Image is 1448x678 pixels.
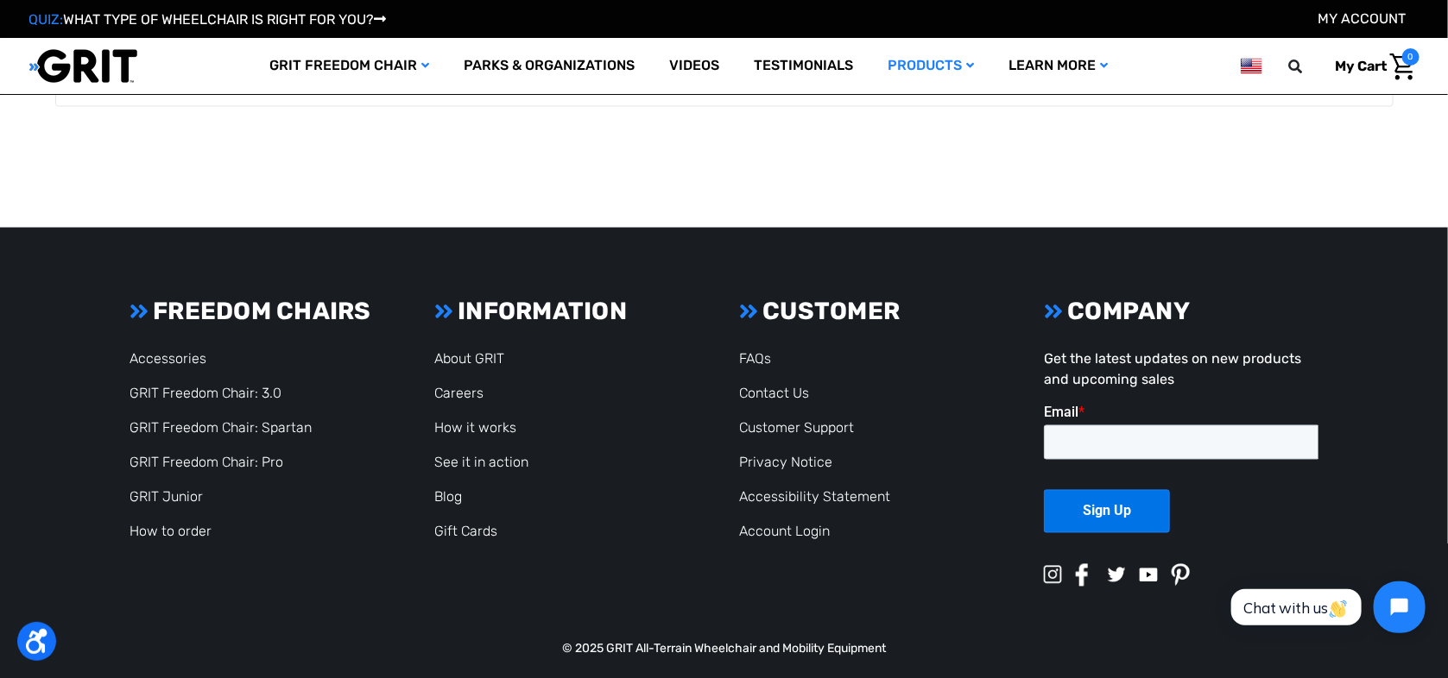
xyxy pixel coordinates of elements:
a: Accessibility Statement [739,489,890,505]
a: How to order [130,524,212,540]
a: Learn More [991,38,1125,94]
h3: CUSTOMER [739,297,1014,326]
a: GRIT Freedom Chair: Pro [130,455,283,471]
iframe: Tidio Chat [1212,567,1440,648]
img: us.png [1241,55,1261,77]
a: GRIT Freedom Chair: Spartan [130,420,312,436]
a: GRIT Junior [130,489,203,505]
img: instagram [1044,566,1062,584]
span: My Cart [1336,58,1388,74]
a: About GRIT [434,351,504,367]
a: Contact Us [739,386,809,402]
a: Gift Cards [434,524,497,540]
a: Account [1318,10,1407,27]
h3: FREEDOM CHAIRS [130,297,404,326]
a: Testimonials [737,38,870,94]
a: Careers [434,386,484,402]
h3: COMPANY [1044,297,1318,326]
span: QUIZ: [29,11,64,28]
a: FAQs [739,351,771,367]
p: Get the latest updates on new products and upcoming sales [1044,349,1318,391]
a: GRIT Freedom Chair [252,38,446,94]
h3: INFORMATION [434,297,709,326]
a: Blog [434,489,462,505]
a: Account Login [739,524,830,540]
a: See it in action [434,455,528,471]
a: Parks & Organizations [446,38,652,94]
img: pinterest [1172,564,1190,587]
img: Cart [1390,53,1415,80]
a: Products [870,38,991,94]
a: Accessories [130,351,206,367]
a: Videos [652,38,737,94]
a: Cart with 0 items [1323,48,1420,85]
span: 0 [1402,48,1420,66]
a: How it works [434,420,516,436]
a: QUIZ:WHAT TYPE OF WHEELCHAIR IS RIGHT FOR YOU? [29,11,387,28]
input: Search [1297,48,1323,85]
iframe: Form 0 [1044,405,1318,548]
img: twitter [1108,568,1126,582]
img: youtube [1140,568,1158,582]
img: facebook [1076,564,1089,587]
p: © 2025 GRIT All-Terrain Wheelchair and Mobility Equipment [120,640,1329,658]
a: Customer Support [739,420,854,436]
a: GRIT Freedom Chair: 3.0 [130,386,281,402]
a: Privacy Notice [739,455,832,471]
img: GRIT All-Terrain Wheelchair and Mobility Equipment [29,48,137,84]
